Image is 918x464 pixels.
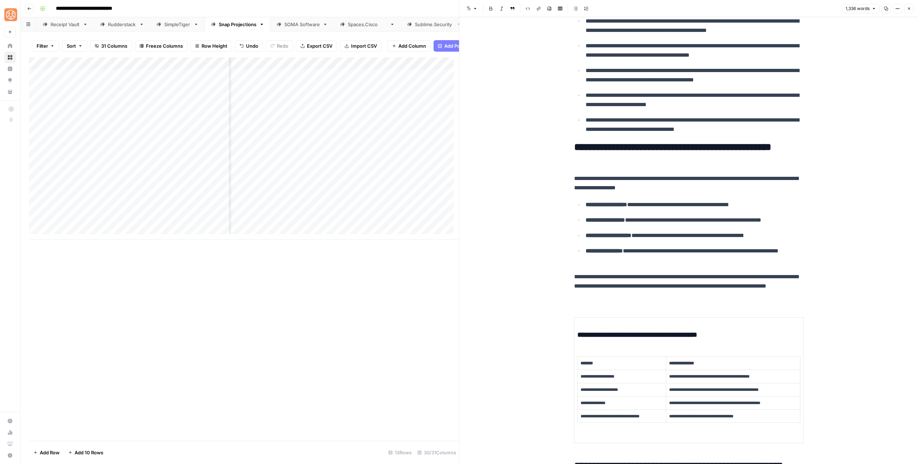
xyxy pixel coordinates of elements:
[164,21,191,28] div: SimpleTiger
[94,17,150,32] a: Rudderstack
[62,40,87,52] button: Sort
[4,438,16,450] a: Learning Hub
[4,52,16,63] a: Browse
[75,449,103,456] span: Add 10 Rows
[4,415,16,427] a: Settings
[387,40,431,52] button: Add Column
[348,21,387,28] div: [DOMAIN_NAME]
[64,447,108,458] button: Add 10 Rows
[266,40,293,52] button: Redo
[4,8,17,21] img: SimpleTiger Logo
[32,40,59,52] button: Filter
[351,42,377,49] span: Import CSV
[340,40,382,52] button: Import CSV
[415,447,459,458] div: 30/31 Columns
[4,86,16,98] a: Your Data
[434,40,488,52] button: Add Power Agent
[415,21,454,28] div: [DOMAIN_NAME]
[296,40,337,52] button: Export CSV
[842,4,879,13] button: 1,336 words
[40,449,60,456] span: Add Row
[385,447,415,458] div: 13 Rows
[202,42,227,49] span: Row Height
[4,427,16,438] a: Usage
[150,17,205,32] a: SimpleTiger
[246,42,258,49] span: Undo
[108,21,136,28] div: Rudderstack
[146,42,183,49] span: Freeze Columns
[37,42,48,49] span: Filter
[67,42,76,49] span: Sort
[4,40,16,52] a: Home
[307,42,332,49] span: Export CSV
[90,40,132,52] button: 31 Columns
[190,40,232,52] button: Row Height
[51,21,80,28] div: Receipt Vault
[398,42,426,49] span: Add Column
[29,447,64,458] button: Add Row
[4,450,16,461] button: Help + Support
[101,42,127,49] span: 31 Columns
[205,17,270,32] a: Snap Projections
[4,63,16,75] a: Insights
[37,17,94,32] a: Receipt Vault
[284,21,320,28] div: SOMA Software
[270,17,334,32] a: SOMA Software
[235,40,263,52] button: Undo
[219,21,256,28] div: Snap Projections
[4,6,16,24] button: Workspace: SimpleTiger
[401,17,468,32] a: [DOMAIN_NAME]
[4,75,16,86] a: Opportunities
[334,17,401,32] a: [DOMAIN_NAME]
[846,5,870,12] span: 1,336 words
[444,42,483,49] span: Add Power Agent
[277,42,288,49] span: Redo
[135,40,188,52] button: Freeze Columns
